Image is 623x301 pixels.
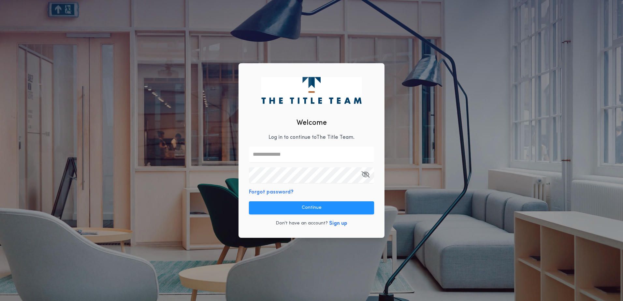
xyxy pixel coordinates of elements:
[249,188,294,196] button: Forgot password?
[329,220,347,227] button: Sign up
[268,134,355,141] p: Log in to continue to The Title Team .
[276,220,328,227] p: Don't have an account?
[297,118,327,128] h2: Welcome
[249,201,374,214] button: Continue
[261,77,361,104] img: logo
